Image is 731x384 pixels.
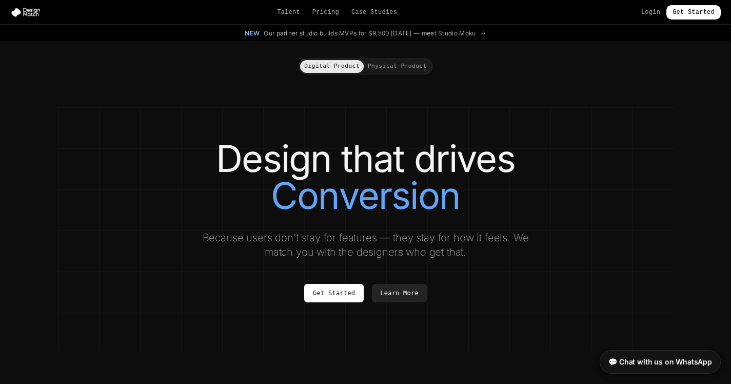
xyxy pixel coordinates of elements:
[600,350,721,374] a: 💬 Chat with us on WhatsApp
[10,7,45,17] img: Design Match
[300,60,364,73] button: Digital Product
[372,284,427,302] a: Learn More
[264,29,476,37] span: Our partner studio builds MVPs for $9,500 [DATE] — meet Studio Moku
[245,29,260,37] span: New
[193,231,538,259] p: Because users don't stay for features — they stay for how it feels. We match you with the designe...
[304,284,364,302] a: Get Started
[78,140,653,214] h1: Design that drives
[666,5,721,20] a: Get Started
[641,8,660,16] a: Login
[351,8,397,16] a: Case Studies
[271,177,460,214] span: Conversion
[312,8,339,16] a: Pricing
[364,60,431,73] button: Physical Product
[277,8,300,16] a: Talent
